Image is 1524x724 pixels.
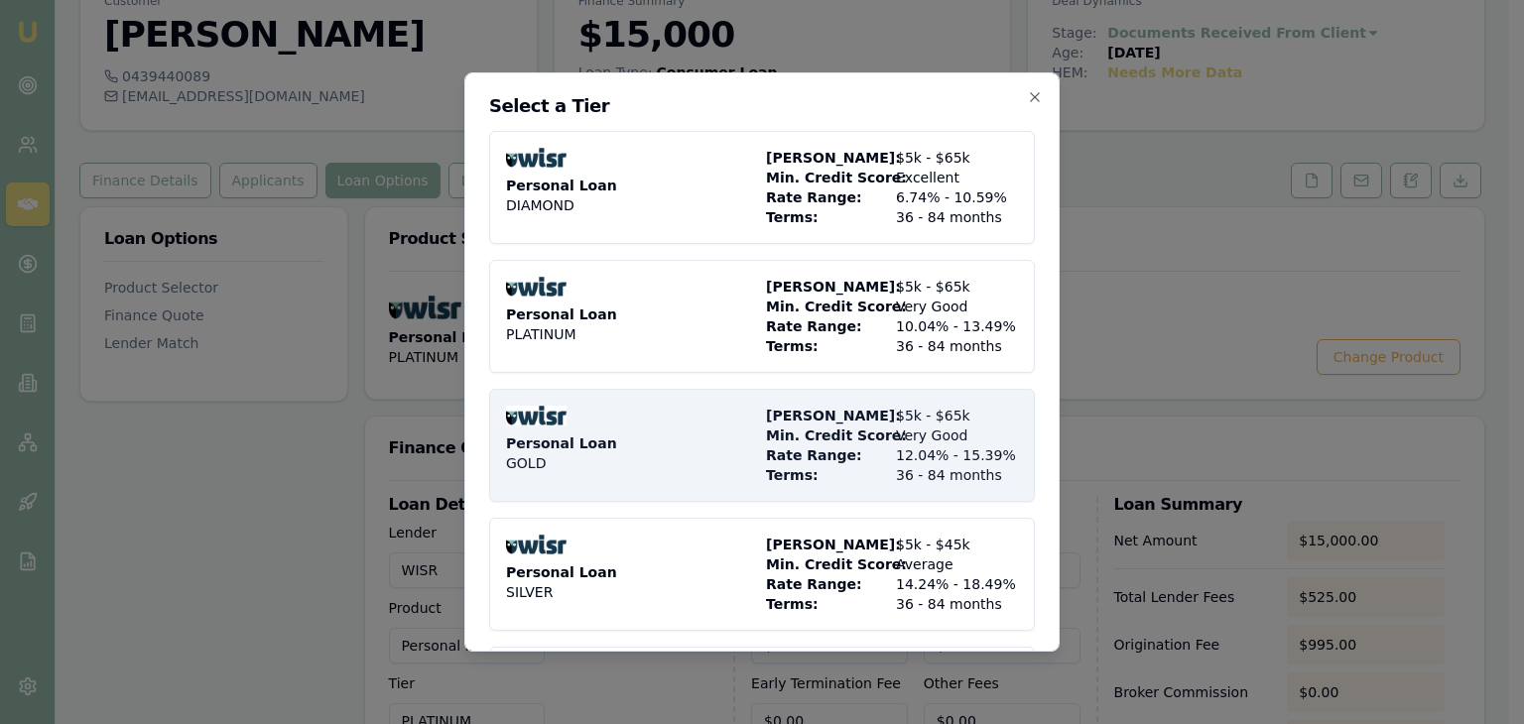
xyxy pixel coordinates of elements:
[896,574,1018,594] span: 14.24% - 18.49%
[766,277,888,297] span: [PERSON_NAME]:
[896,297,1018,316] span: Very Good
[896,425,1018,445] span: Very Good
[506,324,576,344] span: PLATINUM
[766,554,888,574] span: Min. Credit Score:
[766,574,888,594] span: Rate Range:
[489,518,1035,631] button: wisrPersonal LoanSILVER[PERSON_NAME]:$5k - $45kMin. Credit Score:AverageRate Range: 14.24% - 18.4...
[506,433,617,453] span: Personal Loan
[896,316,1018,336] span: 10.04% - 13.49%
[506,277,567,297] img: wisr
[766,594,888,614] span: Terms:
[766,187,888,207] span: Rate Range:
[896,465,1018,485] span: 36 - 84 months
[766,316,888,336] span: Rate Range:
[896,336,1018,356] span: 36 - 84 months
[506,562,617,582] span: Personal Loan
[489,131,1035,244] button: wisrPersonal LoanDIAMOND[PERSON_NAME]:$5k - $65kMin. Credit Score:ExcellentRate Range: 6.74% - 10...
[506,406,567,425] img: wisr
[506,148,567,168] img: wisr
[896,445,1018,465] span: 12.04% - 15.39%
[506,453,546,473] span: GOLD
[506,195,574,215] span: DIAMOND
[896,168,1018,187] span: Excellent
[766,445,888,465] span: Rate Range:
[896,277,1018,297] span: $5k - $65k
[489,260,1035,373] button: wisrPersonal LoanPLATINUM[PERSON_NAME]:$5k - $65kMin. Credit Score:Very GoodRate Range: 10.04% - ...
[506,582,553,602] span: SILVER
[766,207,888,227] span: Terms:
[766,425,888,445] span: Min. Credit Score:
[896,406,1018,425] span: $5k - $65k
[896,554,1018,574] span: Average
[489,389,1035,502] button: wisrPersonal LoanGOLD[PERSON_NAME]:$5k - $65kMin. Credit Score:Very GoodRate Range: 12.04% - 15.3...
[766,297,888,316] span: Min. Credit Score:
[766,168,888,187] span: Min. Credit Score:
[896,207,1018,227] span: 36 - 84 months
[506,535,567,554] img: wisr
[896,535,1018,554] span: $5k - $45k
[896,187,1018,207] span: 6.74% - 10.59%
[506,176,617,195] span: Personal Loan
[766,336,888,356] span: Terms:
[896,594,1018,614] span: 36 - 84 months
[766,148,888,168] span: [PERSON_NAME]:
[896,148,1018,168] span: $5k - $65k
[506,304,617,324] span: Personal Loan
[766,535,888,554] span: [PERSON_NAME]:
[766,406,888,425] span: [PERSON_NAME]:
[766,465,888,485] span: Terms:
[489,97,1035,115] h2: Select a Tier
